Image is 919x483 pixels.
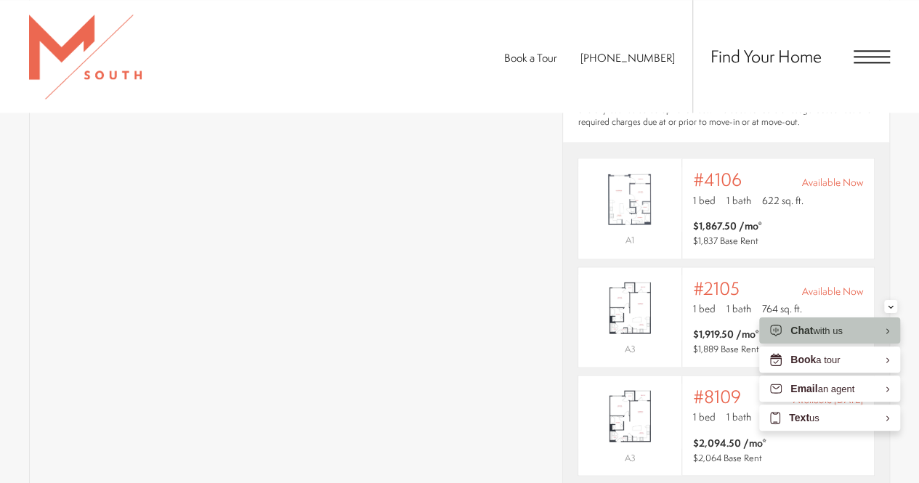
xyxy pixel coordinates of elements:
[693,193,716,208] span: 1 bed
[580,50,675,65] a: Call Us at 813-570-8014
[726,410,751,424] span: 1 bath
[802,284,863,299] span: Available Now
[29,15,142,99] img: MSouth
[625,343,636,355] span: A3
[693,386,741,407] span: #8109
[693,301,716,316] span: 1 bed
[802,175,863,190] span: Available Now
[693,327,759,341] span: $1,919.50 /mo*
[693,235,758,247] span: $1,837 Base Rent
[693,219,762,233] span: $1,867.50 /mo*
[578,167,681,232] img: #4106 - 1 bedroom floor plan layout with 1 bathroom and 622 square feet
[762,193,803,208] span: 622 sq. ft.
[625,451,636,463] span: A3
[578,383,681,448] img: #8109 - 1 bedroom floor plan layout with 1 bathroom and 764 square feet
[580,50,675,65] span: [PHONE_NUMBER]
[854,50,890,63] button: Open Menu
[578,275,681,340] img: #2105 - 1 bedroom floor plan layout with 1 bathroom and 764 square feet
[626,234,634,246] span: A1
[693,451,762,463] span: $2,064 Base Rent
[726,301,751,316] span: 1 bath
[578,267,875,368] a: View #2105
[578,158,875,259] a: View #4106
[504,50,557,65] a: Book a Tour
[693,343,759,355] span: $1,889 Base Rent
[578,375,875,476] a: View #8109
[693,435,766,450] span: $2,094.50 /mo*
[726,193,751,208] span: 1 bath
[693,278,740,299] span: #2105
[762,301,802,316] span: 764 sq. ft.
[693,410,716,424] span: 1 bed
[710,44,822,68] a: Find Your Home
[693,169,742,190] span: #4106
